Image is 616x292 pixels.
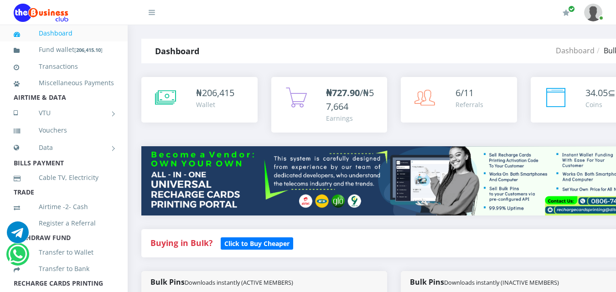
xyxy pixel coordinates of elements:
strong: Bulk Pins [410,277,559,287]
a: Register a Referral [14,213,114,234]
a: Miscellaneous Payments [14,72,114,93]
strong: Dashboard [155,46,199,56]
a: Transactions [14,56,114,77]
div: Wallet [196,100,234,109]
b: Click to Buy Cheaper [224,239,290,248]
i: Renew/Upgrade Subscription [563,9,569,16]
a: Dashboard [14,23,114,44]
b: 206,415.10 [76,46,101,53]
div: Earnings [326,113,378,123]
a: ₦206,415 Wallet [141,77,258,123]
a: Chat for support [8,250,27,265]
a: Data [14,136,114,159]
a: Vouchers [14,120,114,141]
a: Transfer to Bank [14,258,114,279]
strong: Buying in Bulk? [150,237,212,248]
a: Fund wallet[206,415.10] [14,39,114,61]
small: Downloads instantly (ACTIVE MEMBERS) [185,278,293,287]
span: 34.05 [585,87,608,99]
small: [ ] [74,46,103,53]
a: 6/11 Referrals [401,77,517,123]
span: 6/11 [456,87,474,99]
span: 206,415 [202,87,234,99]
a: Transfer to Wallet [14,242,114,263]
img: User [584,4,602,21]
div: Coins [585,100,616,109]
span: Renew/Upgrade Subscription [568,5,575,12]
span: /₦57,664 [326,87,374,113]
a: Click to Buy Cheaper [221,237,293,248]
b: ₦727.90 [326,87,360,99]
small: Downloads instantly (INACTIVE MEMBERS) [444,278,559,287]
a: Cable TV, Electricity [14,167,114,188]
div: ₦ [196,86,234,100]
a: Dashboard [556,46,595,56]
img: Logo [14,4,68,22]
div: ⊆ [585,86,616,100]
a: VTU [14,102,114,124]
strong: Bulk Pins [150,277,293,287]
a: Chat for support [7,228,29,243]
div: Referrals [456,100,483,109]
a: Airtime -2- Cash [14,196,114,217]
a: ₦727.90/₦57,664 Earnings [271,77,388,133]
